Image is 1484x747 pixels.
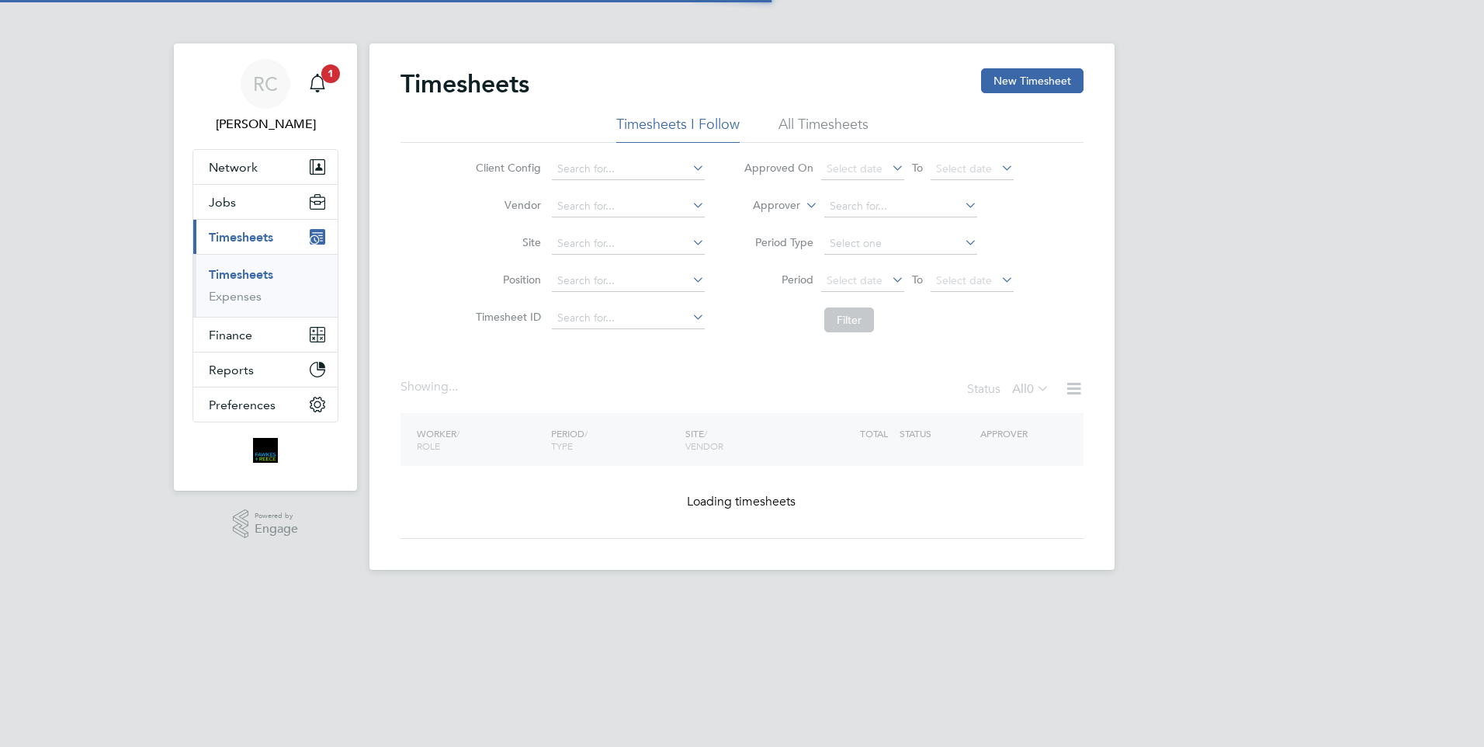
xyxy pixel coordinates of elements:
a: Go to home page [192,438,338,463]
input: Search for... [552,307,705,329]
div: Showing [400,379,461,395]
label: Timesheet ID [471,310,541,324]
input: Select one [824,233,977,255]
span: Select date [827,162,882,175]
span: 1 [321,64,340,83]
button: New Timesheet [981,68,1084,93]
li: Timesheets I Follow [616,115,740,143]
input: Search for... [552,270,705,292]
span: Timesheets [209,230,273,245]
a: RC[PERSON_NAME] [192,59,338,134]
a: Expenses [209,289,262,304]
a: Timesheets [209,267,273,282]
span: ... [449,379,458,394]
input: Search for... [552,196,705,217]
span: Network [209,160,258,175]
span: Select date [936,162,992,175]
span: 0 [1027,381,1034,397]
span: Jobs [209,195,236,210]
label: All [1012,381,1049,397]
span: RC [253,74,278,94]
div: Timesheets [193,254,338,317]
label: Approved On [744,161,813,175]
a: 1 [302,59,333,109]
label: Client Config [471,161,541,175]
li: All Timesheets [778,115,869,143]
label: Position [471,273,541,287]
input: Search for... [824,196,977,217]
nav: Main navigation [174,43,357,491]
button: Preferences [193,387,338,422]
span: Engage [255,523,298,536]
span: Preferences [209,398,276,412]
label: Period Type [744,235,813,249]
span: Robyn Clarke [192,115,338,134]
span: Select date [936,273,992,287]
span: To [907,158,928,178]
input: Search for... [552,158,705,180]
img: bromak-logo-retina.png [253,438,278,463]
button: Filter [824,307,874,332]
button: Jobs [193,185,338,219]
input: Search for... [552,233,705,255]
span: Reports [209,363,254,377]
button: Finance [193,318,338,352]
label: Vendor [471,198,541,212]
button: Reports [193,353,338,387]
label: Site [471,235,541,249]
span: Powered by [255,509,298,523]
label: Period [744,273,813,287]
div: Status [967,379,1052,401]
h2: Timesheets [400,68,529,99]
span: Finance [209,328,252,342]
button: Timesheets [193,220,338,254]
a: Powered byEngage [233,509,299,539]
span: To [907,269,928,290]
label: Approver [730,198,800,214]
span: Select date [827,273,882,287]
button: Network [193,150,338,184]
